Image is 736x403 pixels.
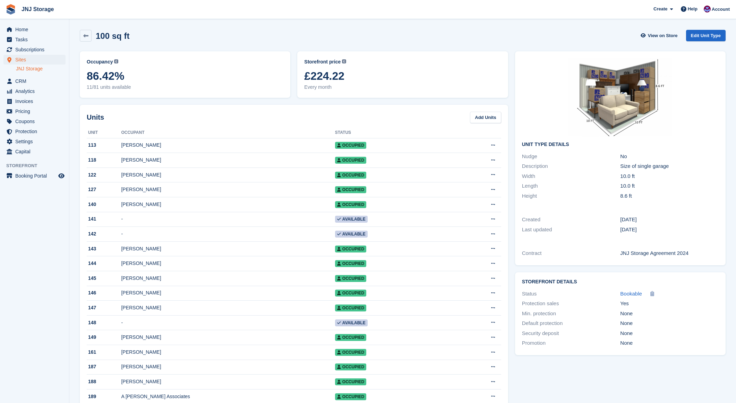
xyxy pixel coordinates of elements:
[335,334,366,341] span: Occupied
[522,300,621,308] div: Protection sales
[3,117,66,126] a: menu
[335,393,366,400] span: Occupied
[620,172,719,180] div: 10.0 ft
[620,153,719,161] div: No
[87,349,121,356] div: 161
[522,249,621,257] div: Contract
[114,59,118,63] img: icon-info-grey-7440780725fd019a000dd9b08b2336e03edf1995a4989e88bcd33f0948082b44.svg
[620,310,719,318] div: None
[15,127,57,136] span: Protection
[335,260,366,267] span: Occupied
[3,55,66,65] a: menu
[15,86,57,96] span: Analytics
[335,319,368,326] span: Available
[335,378,366,385] span: Occupied
[121,349,335,356] div: [PERSON_NAME]
[335,363,366,370] span: Occupied
[87,84,283,91] span: 11/81 units available
[121,393,335,400] div: A [PERSON_NAME] Associates
[57,172,66,180] a: Preview store
[648,32,678,39] span: View on Store
[87,275,121,282] div: 145
[620,329,719,337] div: None
[3,137,66,146] a: menu
[87,70,283,82] span: 86.42%
[304,84,501,91] span: Every month
[87,289,121,297] div: 146
[121,245,335,252] div: [PERSON_NAME]
[87,363,121,370] div: 187
[335,231,368,238] span: Available
[87,171,121,179] div: 122
[522,172,621,180] div: Width
[3,96,66,106] a: menu
[87,127,121,138] th: Unit
[87,58,113,66] span: Occupancy
[87,142,121,149] div: 113
[15,25,57,34] span: Home
[620,319,719,327] div: None
[640,30,681,41] a: View on Store
[620,162,719,170] div: Size of single garage
[15,137,57,146] span: Settings
[335,127,456,138] th: Status
[3,106,66,116] a: menu
[335,201,366,208] span: Occupied
[522,192,621,200] div: Height
[121,275,335,282] div: [PERSON_NAME]
[3,86,66,96] a: menu
[620,226,719,234] div: [DATE]
[87,245,121,252] div: 143
[3,127,66,136] a: menu
[335,216,368,223] span: Available
[87,378,121,385] div: 188
[3,45,66,54] a: menu
[704,6,711,12] img: Jonathan Scrase
[121,363,335,370] div: [PERSON_NAME]
[121,156,335,164] div: [PERSON_NAME]
[121,212,335,227] td: -
[121,186,335,193] div: [PERSON_NAME]
[87,319,121,326] div: 148
[121,289,335,297] div: [PERSON_NAME]
[335,290,366,297] span: Occupied
[15,106,57,116] span: Pricing
[470,112,501,123] a: Add Units
[620,339,719,347] div: None
[16,66,66,72] a: JNJ Storage
[335,142,366,149] span: Occupied
[121,227,335,242] td: -
[522,310,621,318] div: Min. protection
[87,201,121,208] div: 140
[335,186,366,193] span: Occupied
[6,4,16,15] img: stora-icon-8386f47178a22dfd0bd8f6a31ec36ba5ce8667c1dd55bd0f319d3a0aa187defe.svg
[6,162,69,169] span: Storefront
[3,171,66,181] a: menu
[3,76,66,86] a: menu
[87,112,104,122] h2: Units
[335,157,366,164] span: Occupied
[522,290,621,298] div: Status
[335,275,366,282] span: Occupied
[335,349,366,356] span: Occupied
[15,45,57,54] span: Subscriptions
[686,30,726,41] a: Edit Unit Type
[620,300,719,308] div: Yes
[522,226,621,234] div: Last updated
[121,378,335,385] div: [PERSON_NAME]
[121,334,335,341] div: [PERSON_NAME]
[121,142,335,149] div: [PERSON_NAME]
[620,249,719,257] div: JNJ Storage Agreement 2024
[522,319,621,327] div: Default protection
[712,6,730,13] span: Account
[87,393,121,400] div: 189
[653,6,667,12] span: Create
[522,162,621,170] div: Description
[304,58,341,66] span: Storefront price
[522,142,719,147] h2: Unit Type details
[87,186,121,193] div: 127
[620,216,719,224] div: [DATE]
[121,260,335,267] div: [PERSON_NAME]
[15,35,57,44] span: Tasks
[342,59,346,63] img: icon-info-grey-7440780725fd019a000dd9b08b2336e03edf1995a4989e88bcd33f0948082b44.svg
